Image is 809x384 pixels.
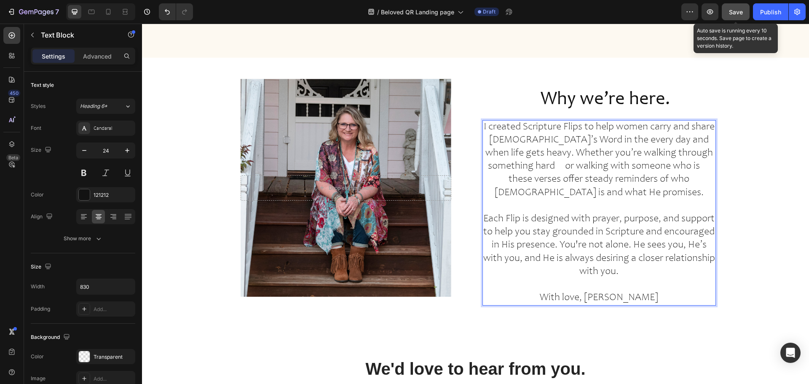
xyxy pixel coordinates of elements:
[6,154,20,161] div: Beta
[31,191,44,199] div: Color
[94,353,133,361] div: Transparent
[94,375,133,383] div: Add...
[340,64,587,89] h2: Why we’re here.
[80,102,107,110] span: Heading 6*
[753,3,788,20] button: Publish
[31,332,72,343] div: Background
[31,283,45,290] div: Width
[3,3,63,20] button: 7
[31,81,54,89] div: Text style
[94,125,133,132] div: Candaral
[31,145,53,156] div: Size
[42,52,65,61] p: Settings
[381,8,454,16] span: Beloved QR Landing page
[341,268,573,281] p: With love, [PERSON_NAME]
[483,8,496,16] span: Draft
[31,102,46,110] div: Styles
[31,211,54,223] div: Align
[77,279,135,294] input: Auto
[31,353,44,360] div: Color
[94,191,133,199] div: 121212
[55,7,59,17] p: 7
[31,231,135,246] button: Show more
[31,124,41,132] div: Font
[341,189,573,255] p: Each Flip is designed with prayer, purpose, and support to help you stay grounded in Scripture an...
[31,261,53,273] div: Size
[41,30,113,40] p: Text Block
[83,52,112,61] p: Advanced
[8,90,20,97] div: 450
[340,97,574,282] div: Rich Text Editor. Editing area: main
[760,8,781,16] div: Publish
[31,375,46,382] div: Image
[722,3,750,20] button: Save
[377,8,379,16] span: /
[159,3,193,20] div: Undo/Redo
[64,234,103,243] div: Show more
[165,333,502,357] h2: We'd love to hear from you.
[729,8,743,16] span: Save
[94,306,133,313] div: Add...
[142,24,809,384] iframe: Design area
[780,343,801,363] div: Open Intercom Messenger
[341,97,573,176] p: I created Scripture Flips to help women carry and share [DEMOGRAPHIC_DATA]’s Word in the every da...
[76,99,135,114] button: Heading 6*
[187,161,231,168] div: Drop element here
[31,305,50,313] div: Padding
